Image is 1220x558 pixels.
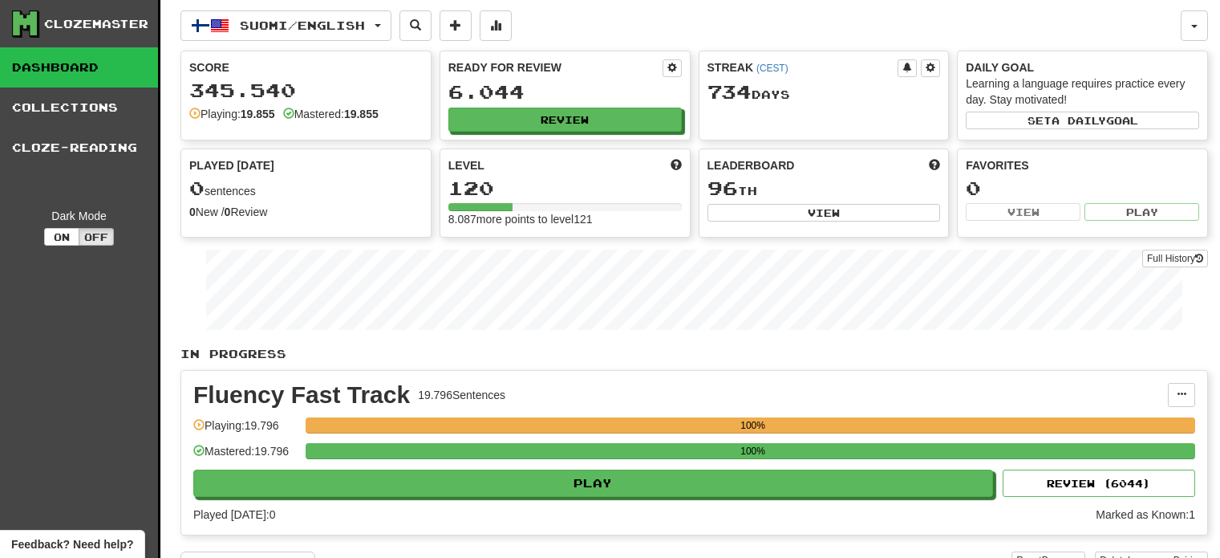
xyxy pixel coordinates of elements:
[189,206,196,218] strong: 0
[440,10,472,41] button: Add sentence to collection
[240,18,365,32] span: Suomi / English
[707,59,898,75] div: Streak
[11,536,133,552] span: Open feedback widget
[193,443,298,470] div: Mastered: 19.796
[180,10,391,41] button: Suomi/English
[448,211,682,227] div: 8.087 more points to level 121
[966,157,1199,173] div: Favorites
[966,59,1199,75] div: Daily Goal
[44,228,79,246] button: On
[44,16,148,32] div: Clozemaster
[448,178,682,198] div: 120
[1142,250,1208,267] a: Full History
[929,157,940,173] span: This week in points, UTC
[448,82,682,102] div: 6.044
[189,106,275,122] div: Playing:
[180,346,1208,362] p: In Progress
[193,383,410,407] div: Fluency Fast Track
[966,75,1199,108] div: Learning a language requires practice every day. Stay motivated!
[189,80,423,100] div: 345.540
[399,10,432,41] button: Search sentences
[756,63,788,74] a: (CEST)
[707,82,941,103] div: Day s
[189,177,205,199] span: 0
[448,157,484,173] span: Level
[480,10,512,41] button: More stats
[225,206,231,218] strong: 0
[189,157,274,173] span: Played [DATE]
[966,178,1199,198] div: 0
[707,177,738,199] span: 96
[966,203,1080,221] button: View
[448,108,682,132] button: Review
[310,417,1195,434] div: 100%
[79,228,114,246] button: Off
[966,112,1199,129] button: Seta dailygoal
[310,443,1195,459] div: 100%
[241,108,275,120] strong: 19.855
[671,157,682,173] span: Score more points to level up
[707,178,941,199] div: th
[1096,507,1195,523] div: Marked as Known: 1
[418,387,505,403] div: 19.796 Sentences
[1084,203,1199,221] button: Play
[193,417,298,444] div: Playing: 19.796
[707,204,941,222] button: View
[707,157,795,173] span: Leaderboard
[193,508,275,521] span: Played [DATE]: 0
[1052,115,1106,126] span: a daily
[283,106,379,122] div: Mastered:
[707,80,752,103] span: 734
[448,59,663,75] div: Ready for Review
[189,204,423,220] div: New / Review
[189,178,423,199] div: sentences
[189,59,423,75] div: Score
[12,208,146,224] div: Dark Mode
[193,470,993,497] button: Play
[344,108,379,120] strong: 19.855
[1003,470,1195,497] button: Review (6044)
